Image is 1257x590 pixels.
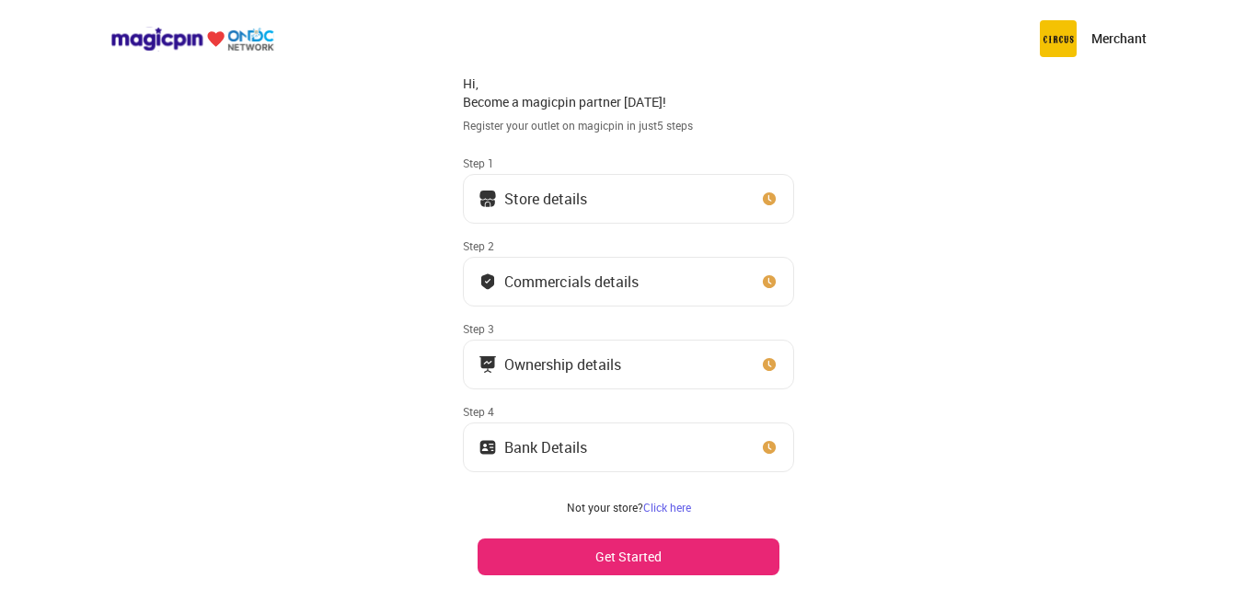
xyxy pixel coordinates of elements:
img: clock_icon_new.67dbf243.svg [760,190,778,208]
button: Bank Details [463,422,794,472]
button: Commercials details [463,257,794,307]
img: clock_icon_new.67dbf243.svg [760,355,778,374]
img: clock_icon_new.67dbf243.svg [760,272,778,291]
div: Step 1 [463,156,794,170]
div: Ownership details [504,360,621,369]
div: Store details [504,194,587,203]
img: commercials_icon.983f7837.svg [479,355,497,374]
img: bank_details_tick.fdc3558c.svg [479,272,497,291]
img: ownership_icon.37569ceb.svg [479,438,497,457]
img: circus.b677b59b.png [1040,20,1077,57]
img: clock_icon_new.67dbf243.svg [760,438,778,457]
div: Commercials details [504,277,639,286]
div: Hi, Become a magicpin partner [DATE]! [463,75,794,110]
img: storeIcon.9b1f7264.svg [479,190,497,208]
button: Get Started [478,538,779,575]
div: Register your outlet on magicpin in just 5 steps [463,118,794,133]
div: Step 2 [463,238,794,253]
div: Step 4 [463,404,794,419]
a: Click here [643,500,691,515]
button: Ownership details [463,340,794,389]
div: Bank Details [504,443,587,452]
button: Store details [463,174,794,224]
span: Not your store? [567,500,643,515]
p: Merchant [1091,29,1147,48]
div: Step 3 [463,321,794,336]
img: ondc-logo-new-small.8a59708e.svg [110,27,274,52]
